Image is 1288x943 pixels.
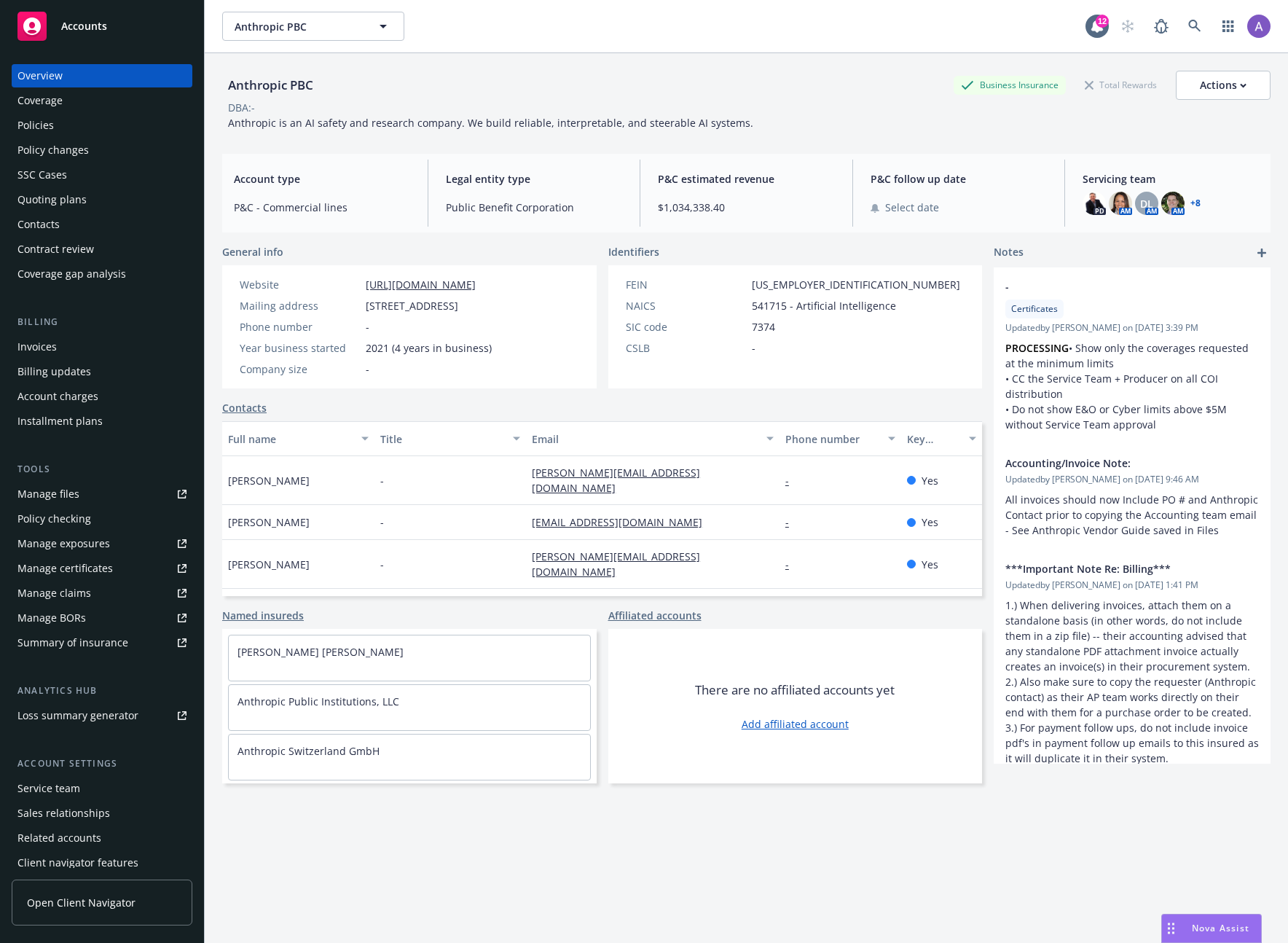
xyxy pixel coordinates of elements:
button: Email [526,421,780,456]
p: 1.) When delivering invoices, attach them on a standalone basis (in other words, do not include t... [1005,598,1259,766]
span: Public Benefit Corporation [446,200,622,215]
span: Updated by [PERSON_NAME] on [DATE] 1:41 PM [1005,579,1259,592]
div: Title [380,431,505,447]
span: - [380,514,384,530]
div: 12 [1096,15,1109,28]
a: Policy checking [12,507,192,531]
div: Manage exposures [17,532,110,555]
div: Year business started [240,340,360,356]
div: ***Important Note Re: Billing***Updatedby [PERSON_NAME] on [DATE] 1:41 PM1.) When delivering invo... [994,549,1271,778]
div: Coverage [17,89,63,112]
img: photo [1083,192,1106,215]
span: P&C estimated revenue [658,171,834,187]
div: Manage BORs [17,606,86,630]
span: Notes [994,244,1024,262]
div: DBA: - [228,100,255,115]
span: Updated by [PERSON_NAME] on [DATE] 9:46 AM [1005,473,1259,486]
span: 2021 (4 years in business) [366,340,492,356]
a: Manage BORs [12,606,192,630]
a: Sales relationships [12,802,192,825]
div: Manage files [17,482,79,506]
span: P&C - Commercial lines [234,200,410,215]
div: SIC code [626,319,746,334]
button: Anthropic PBC [222,12,404,41]
a: Contract review [12,238,192,261]
button: Phone number [780,421,901,456]
span: - [1005,279,1221,294]
div: Invoices [17,335,57,359]
a: Billing updates [12,360,192,383]
span: Select date [885,200,939,215]
div: Accounting/Invoice Note:Updatedby [PERSON_NAME] on [DATE] 9:46 AMAll invoices should now Include ... [994,444,1271,549]
div: Policy checking [17,507,91,531]
button: Title [374,421,527,456]
button: Nova Assist [1161,914,1262,943]
span: Yes [922,473,938,488]
div: Manage claims [17,582,91,605]
a: Manage certificates [12,557,192,580]
span: General info [222,244,283,259]
div: Phone number [785,431,879,447]
span: - [380,557,384,572]
a: [EMAIL_ADDRESS][DOMAIN_NAME] [532,515,714,529]
a: Anthropic Public Institutions, LLC [237,694,399,708]
div: Email [532,431,758,447]
button: Key contact [901,421,982,456]
div: Key contact [907,431,960,447]
span: Legal entity type [446,171,622,187]
span: Accounts [61,20,107,32]
img: photo [1161,192,1185,215]
span: [PERSON_NAME] [228,473,310,488]
a: Contacts [12,213,192,236]
span: 541715 - Artificial Intelligence [752,298,896,313]
a: - [785,474,801,488]
a: Installment plans [12,410,192,433]
div: Coverage gap analysis [17,262,126,286]
div: Total Rewards [1077,76,1164,94]
a: Anthropic Switzerland GmbH [237,744,380,758]
span: P&C follow up date [871,171,1047,187]
div: Tools [12,462,192,477]
span: Anthropic is an AI safety and research company. We build reliable, interpretable, and steerable A... [228,116,753,130]
div: Policy changes [17,138,89,162]
div: Loss summary generator [17,704,138,727]
a: - [785,557,801,571]
span: - [366,319,369,334]
a: Quoting plans [12,188,192,211]
div: CSLB [626,340,746,356]
a: [PERSON_NAME][EMAIL_ADDRESS][DOMAIN_NAME] [532,549,700,579]
a: Service team [12,777,192,800]
div: Contract review [17,238,94,261]
span: Yes [922,557,938,572]
div: Billing [12,315,192,329]
a: Search [1180,12,1209,41]
span: DL [1140,196,1153,211]
a: Named insureds [222,608,304,623]
div: Overview [17,64,63,87]
span: [STREET_ADDRESS] [366,298,458,313]
a: [PERSON_NAME][EMAIL_ADDRESS][DOMAIN_NAME] [532,466,700,495]
div: FEIN [626,277,746,292]
a: Loss summary generator [12,704,192,727]
a: Client navigator features [12,851,192,874]
strong: PROCESSING [1005,341,1069,355]
span: Account type [234,171,410,187]
span: [US_EMPLOYER_IDENTIFICATION_NUMBER] [752,277,960,292]
div: Summary of insurance [17,631,128,654]
img: photo [1109,192,1132,215]
a: Start snowing [1113,12,1142,41]
p: • Show only the coverages requested at the minimum limits • CC the Service Team + Producer on all... [1005,340,1259,432]
div: Analytics hub [12,684,192,698]
a: Coverage [12,89,192,112]
span: - [366,361,369,377]
div: Client navigator features [17,851,138,874]
div: Policies [17,114,54,137]
div: Drag to move [1162,915,1180,942]
span: Updated by [PERSON_NAME] on [DATE] 3:39 PM [1005,321,1259,334]
span: Certificates [1011,302,1058,316]
a: Manage exposures [12,532,192,555]
div: Mailing address [240,298,360,313]
a: Add affiliated account [742,716,849,732]
a: Manage claims [12,582,192,605]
